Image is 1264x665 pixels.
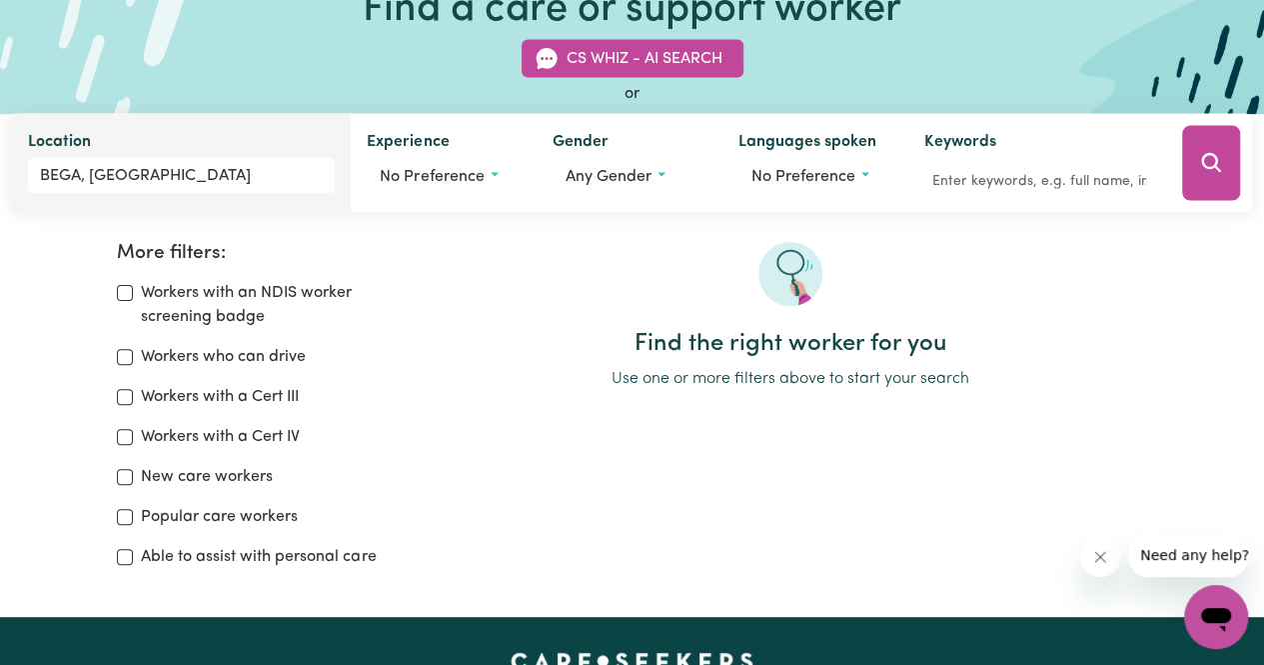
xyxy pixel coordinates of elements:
[553,158,706,196] button: Worker gender preference
[12,82,1252,106] div: or
[141,281,409,329] label: Workers with an NDIS worker screening badge
[28,130,91,158] label: Location
[141,465,273,489] label: New care workers
[1182,126,1240,201] button: Search
[141,545,376,569] label: Able to assist with personal care
[566,169,651,185] span: Any gender
[117,242,409,265] h2: More filters:
[12,14,121,30] span: Need any help?
[751,169,855,185] span: No preference
[923,166,1154,197] input: Enter keywords, e.g. full name, interests
[380,169,484,185] span: No preference
[141,425,300,449] label: Workers with a Cert IV
[367,158,521,196] button: Worker experience options
[141,345,306,369] label: Workers who can drive
[738,130,876,158] label: Languages spoken
[738,158,892,196] button: Worker language preferences
[923,130,995,158] label: Keywords
[434,330,1147,359] h2: Find the right worker for you
[367,130,449,158] label: Experience
[141,505,298,529] label: Popular care workers
[522,40,743,78] button: CS Whiz - AI Search
[1184,585,1248,649] iframe: Button to launch messaging window
[1080,537,1120,577] iframe: Close message
[553,130,609,158] label: Gender
[28,158,335,194] input: Enter a suburb
[434,367,1147,391] p: Use one or more filters above to start your search
[141,385,299,409] label: Workers with a Cert III
[1128,533,1248,577] iframe: Message from company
